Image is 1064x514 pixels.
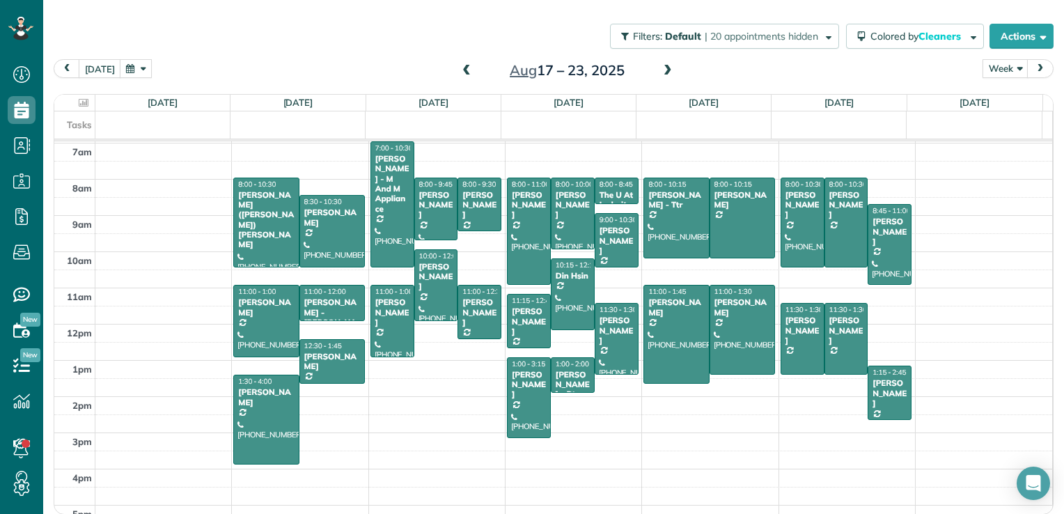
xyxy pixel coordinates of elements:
button: Week [983,59,1028,78]
span: 1:00 - 3:15 [512,359,545,368]
span: 9:00 - 10:30 [600,215,637,224]
span: 11:00 - 1:30 [714,287,752,296]
div: [PERSON_NAME] [237,387,295,407]
span: 4pm [72,472,92,483]
div: [PERSON_NAME] - M And M Appliance [375,154,410,214]
span: Default [665,30,702,42]
span: 11:30 - 1:30 [829,305,867,314]
div: [PERSON_NAME] [375,297,410,327]
button: Colored byCleaners [846,24,984,49]
a: [DATE] [689,97,719,108]
div: [PERSON_NAME] [785,316,820,345]
div: [PERSON_NAME] [648,297,705,318]
span: 8:00 - 10:00 [556,180,593,189]
span: 8:00 - 9:30 [462,180,496,189]
span: 2pm [72,400,92,411]
div: Open Intercom Messenger [1017,467,1050,500]
div: [PERSON_NAME] [714,190,771,210]
button: prev [54,59,80,78]
div: [PERSON_NAME] [304,352,361,372]
span: Cleaners [918,30,963,42]
a: [DATE] [554,97,584,108]
div: [PERSON_NAME] [872,217,907,247]
button: Actions [989,24,1054,49]
div: Din Hsin [555,271,590,281]
div: [PERSON_NAME] [462,190,497,220]
a: [DATE] [960,97,989,108]
div: [PERSON_NAME] [714,297,771,318]
div: [PERSON_NAME] [462,297,497,327]
span: 12pm [67,327,92,338]
span: 3pm [72,436,92,447]
div: [PERSON_NAME] ([PERSON_NAME]) [PERSON_NAME] [237,190,295,250]
div: [PERSON_NAME] [555,190,590,220]
span: 9am [72,219,92,230]
span: 11:00 - 1:45 [648,287,686,296]
div: [PERSON_NAME] [829,316,864,345]
span: 8:00 - 9:45 [419,180,453,189]
span: 7:00 - 10:30 [375,143,413,153]
div: [PERSON_NAME] [511,370,547,400]
a: [DATE] [418,97,448,108]
span: 11:30 - 1:30 [600,305,637,314]
a: [DATE] [148,97,178,108]
div: [PERSON_NAME] [829,190,864,220]
div: [PERSON_NAME] [418,190,454,220]
div: [PERSON_NAME] [237,297,295,318]
a: [DATE] [283,97,313,108]
span: 8:00 - 10:30 [785,180,823,189]
span: 11:00 - 12:00 [304,287,346,296]
span: 10:15 - 12:15 [556,260,597,270]
div: [PERSON_NAME] - Btn Systems [555,370,590,410]
div: [PERSON_NAME] - [PERSON_NAME] [304,297,361,338]
span: Aug [510,61,537,79]
h2: 17 – 23, 2025 [480,63,654,78]
span: 1:15 - 2:45 [873,368,906,377]
span: Colored by [870,30,966,42]
div: [PERSON_NAME] [785,190,820,220]
span: 1pm [72,364,92,375]
div: The U At Ledroit [599,190,634,210]
span: 8:30 - 10:30 [304,197,342,206]
div: [PERSON_NAME] [511,190,547,220]
span: 11:15 - 12:45 [512,296,554,305]
div: [PERSON_NAME] [304,208,361,228]
span: 11:00 - 1:00 [238,287,276,296]
span: 7am [72,146,92,157]
a: Filters: Default | 20 appointments hidden [603,24,839,49]
span: 8:00 - 10:30 [238,180,276,189]
span: 10:00 - 12:00 [419,251,461,260]
span: | 20 appointments hidden [705,30,818,42]
span: 11:00 - 12:30 [462,287,504,296]
a: [DATE] [824,97,854,108]
span: 11:30 - 1:30 [785,305,823,314]
span: 1:30 - 4:00 [238,377,272,386]
span: 8:00 - 11:00 [512,180,549,189]
span: 8:45 - 11:00 [873,206,910,215]
div: [PERSON_NAME] - Ttr [648,190,705,210]
span: 10am [67,255,92,266]
span: 1:00 - 2:00 [556,359,589,368]
div: [PERSON_NAME] [418,262,454,292]
span: 8:00 - 8:45 [600,180,633,189]
span: New [20,348,40,362]
button: [DATE] [79,59,121,78]
button: next [1027,59,1054,78]
span: Tasks [67,119,92,130]
span: New [20,313,40,327]
div: [PERSON_NAME] [511,306,547,336]
span: 8:00 - 10:30 [829,180,867,189]
span: Filters: [633,30,662,42]
div: [PERSON_NAME] [599,226,634,256]
span: 8:00 - 10:15 [714,180,752,189]
span: 12:30 - 1:45 [304,341,342,350]
div: [PERSON_NAME] [872,378,907,408]
button: Filters: Default | 20 appointments hidden [610,24,839,49]
span: 8am [72,182,92,194]
span: 8:00 - 10:15 [648,180,686,189]
span: 11:00 - 1:00 [375,287,413,296]
div: [PERSON_NAME] [599,316,634,345]
span: 11am [67,291,92,302]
